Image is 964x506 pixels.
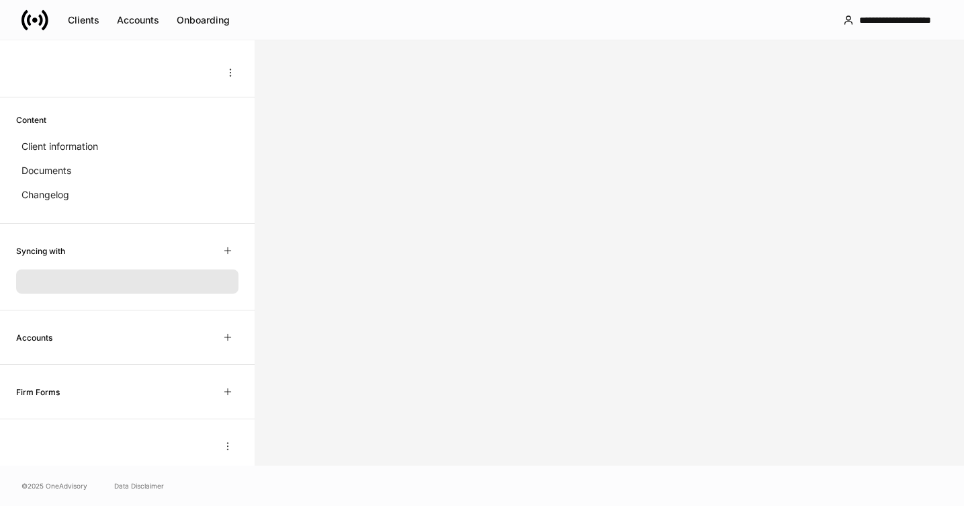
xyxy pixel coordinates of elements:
p: Client information [21,140,98,153]
button: Accounts [108,9,168,31]
h6: Content [16,114,46,126]
span: © 2025 OneAdvisory [21,480,87,491]
button: Onboarding [168,9,238,31]
a: Documents [16,159,238,183]
div: Onboarding [177,13,230,27]
a: Client information [16,134,238,159]
a: Data Disclaimer [114,480,164,491]
button: Clients [59,9,108,31]
h6: Accounts [16,331,52,344]
div: Clients [68,13,99,27]
p: Documents [21,164,71,177]
p: Changelog [21,188,69,202]
h6: Firm Forms [16,386,60,398]
h6: Syncing with [16,245,65,257]
div: Accounts [117,13,159,27]
a: Changelog [16,183,238,207]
